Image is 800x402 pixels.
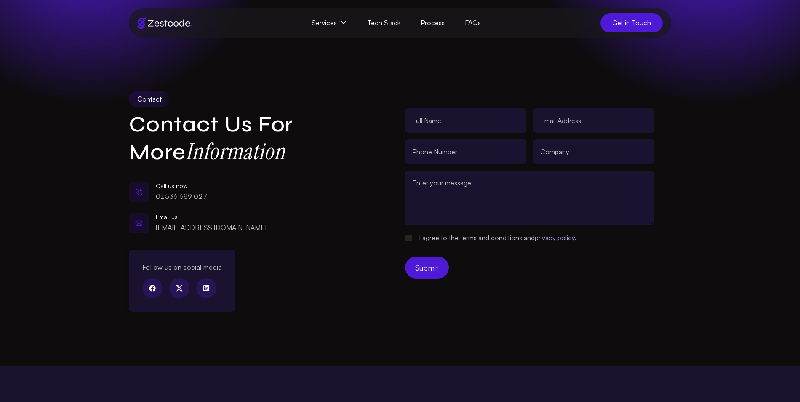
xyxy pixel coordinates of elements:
input: Please set placeholder [405,235,412,241]
p: 01536 689 027 [156,190,207,203]
strong: Information [186,137,285,166]
a: [EMAIL_ADDRESS][DOMAIN_NAME] [156,223,267,232]
img: Brand logo of zestcode digital [137,17,192,29]
input: Company [533,139,654,164]
a: Process [411,13,455,32]
input: Email Address [533,108,654,133]
h3: Follow us on social media [142,263,222,271]
input: Full Name [405,108,526,133]
a: Tech Stack [357,13,411,32]
div: Contact [129,91,170,107]
a: privacy policy [535,233,575,242]
button: Submit [405,257,449,279]
a: twitter [169,278,189,298]
a: Get in Touch [600,13,663,32]
label: I agree to the terms and conditions and . [419,232,576,243]
a: facebook [142,278,163,298]
h1: Contact Us for More [129,111,344,166]
span: Services [301,13,357,32]
div: Call us now [156,182,207,190]
div: Email us [156,213,267,221]
a: linkedin [196,278,216,298]
input: Phone Number [405,139,526,164]
a: FAQs [455,13,491,32]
